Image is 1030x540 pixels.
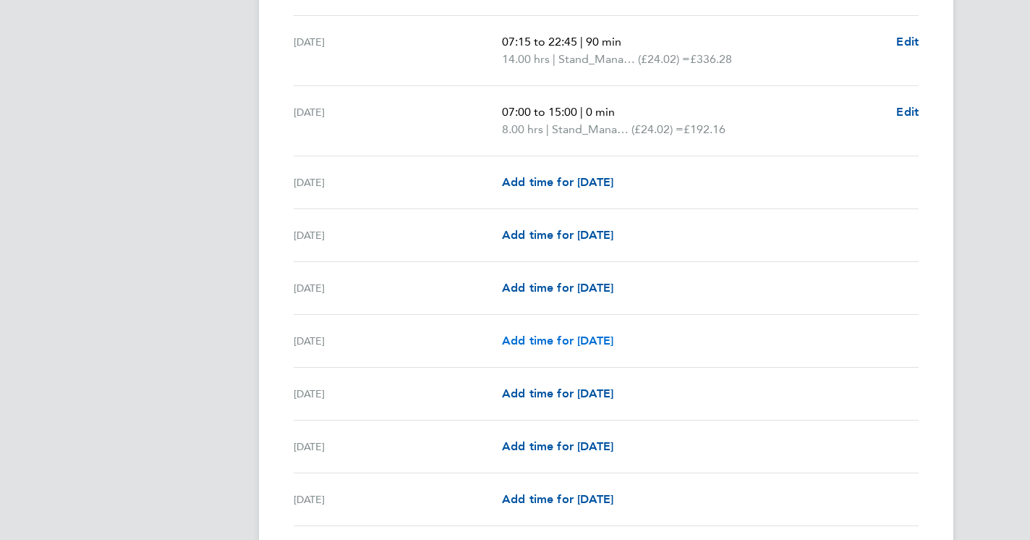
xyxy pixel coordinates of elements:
span: 8.00 hrs [502,122,543,136]
a: Add time for [DATE] [502,491,613,508]
a: Add time for [DATE] [502,174,613,191]
span: £336.28 [690,52,732,66]
div: [DATE] [294,174,502,191]
a: Add time for [DATE] [502,385,613,402]
span: 07:15 to 22:45 [502,35,577,48]
span: Add time for [DATE] [502,175,613,189]
span: Add time for [DATE] [502,281,613,295]
span: (£24.02) = [638,52,690,66]
a: Edit [896,104,919,121]
span: Add time for [DATE] [502,228,613,242]
div: [DATE] [294,33,502,68]
span: Add time for [DATE] [502,492,613,506]
span: Stand_Manager [552,121,631,138]
a: Add time for [DATE] [502,438,613,455]
div: [DATE] [294,104,502,138]
span: Stand_Manager [558,51,638,68]
span: Edit [896,35,919,48]
div: [DATE] [294,332,502,350]
span: | [546,122,549,136]
span: Add time for [DATE] [502,387,613,400]
span: Add time for [DATE] [502,334,613,347]
div: [DATE] [294,385,502,402]
span: | [553,52,556,66]
div: [DATE] [294,227,502,244]
span: 0 min [586,105,615,119]
a: Edit [896,33,919,51]
span: £192.16 [684,122,725,136]
a: Add time for [DATE] [502,227,613,244]
a: Add time for [DATE] [502,279,613,297]
div: [DATE] [294,438,502,455]
div: [DATE] [294,279,502,297]
span: | [580,105,583,119]
span: Add time for [DATE] [502,439,613,453]
span: 90 min [586,35,621,48]
span: (£24.02) = [631,122,684,136]
div: [DATE] [294,491,502,508]
span: | [580,35,583,48]
span: Edit [896,105,919,119]
a: Add time for [DATE] [502,332,613,350]
span: 14.00 hrs [502,52,550,66]
span: 07:00 to 15:00 [502,105,577,119]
